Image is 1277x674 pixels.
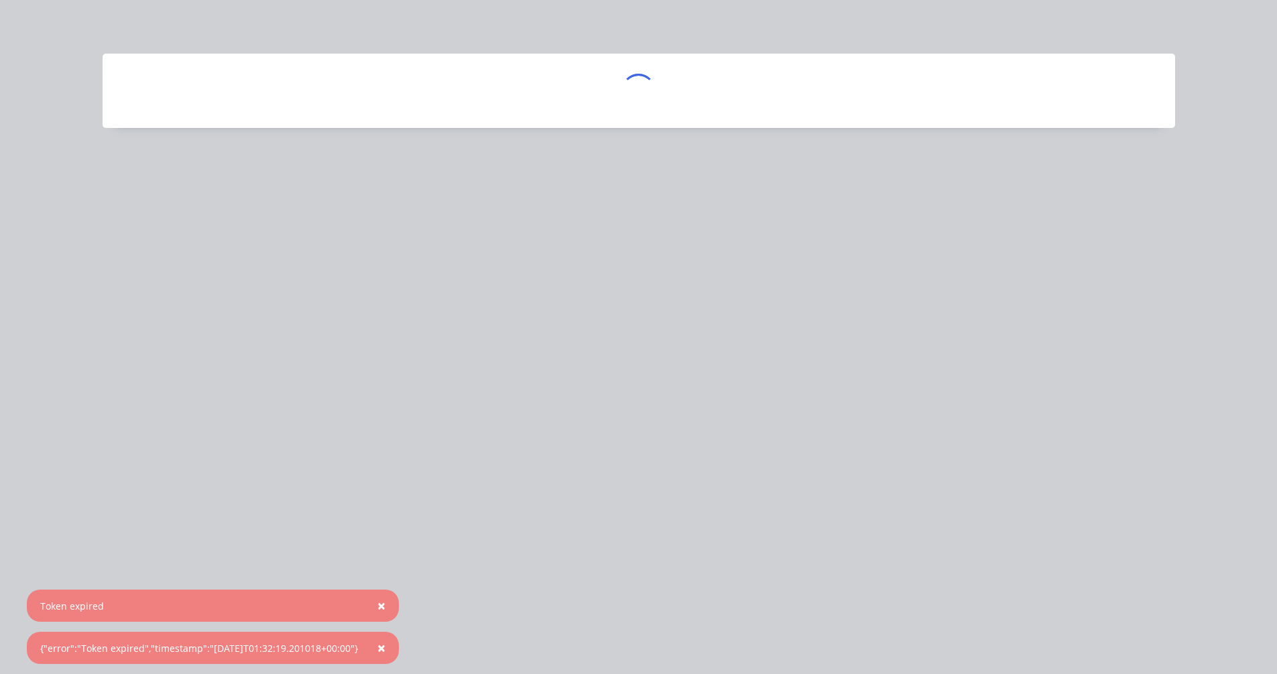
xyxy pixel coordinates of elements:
button: Close [364,632,399,664]
span: × [377,638,385,657]
span: × [377,596,385,615]
div: Token expired [40,599,104,613]
button: Close [364,590,399,622]
div: {"error":"Token expired","timestamp":"[DATE]T01:32:19.201018+00:00"} [40,641,358,655]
